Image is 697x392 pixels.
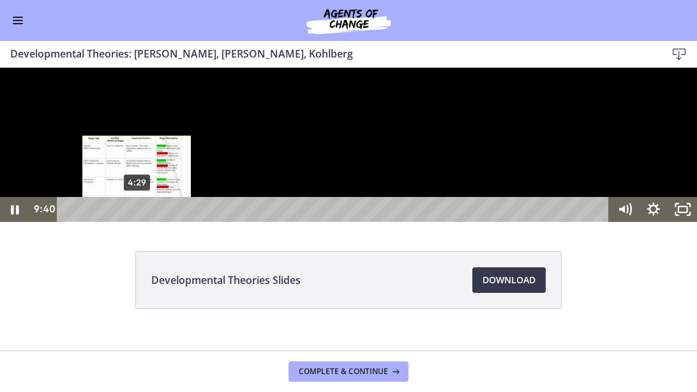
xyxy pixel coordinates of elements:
span: Developmental Theories Slides [151,272,301,288]
div: Playbar [68,129,603,154]
a: Download [472,267,546,293]
button: Complete & continue [289,361,408,382]
button: Enable menu [10,13,26,28]
img: Agents of Change [272,5,425,36]
button: Show settings menu [639,129,668,154]
button: Mute [610,129,640,154]
span: Complete & continue [299,366,388,377]
span: Download [483,272,536,288]
h3: Developmental Theories: [PERSON_NAME], [PERSON_NAME], Kohlberg [10,46,646,61]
